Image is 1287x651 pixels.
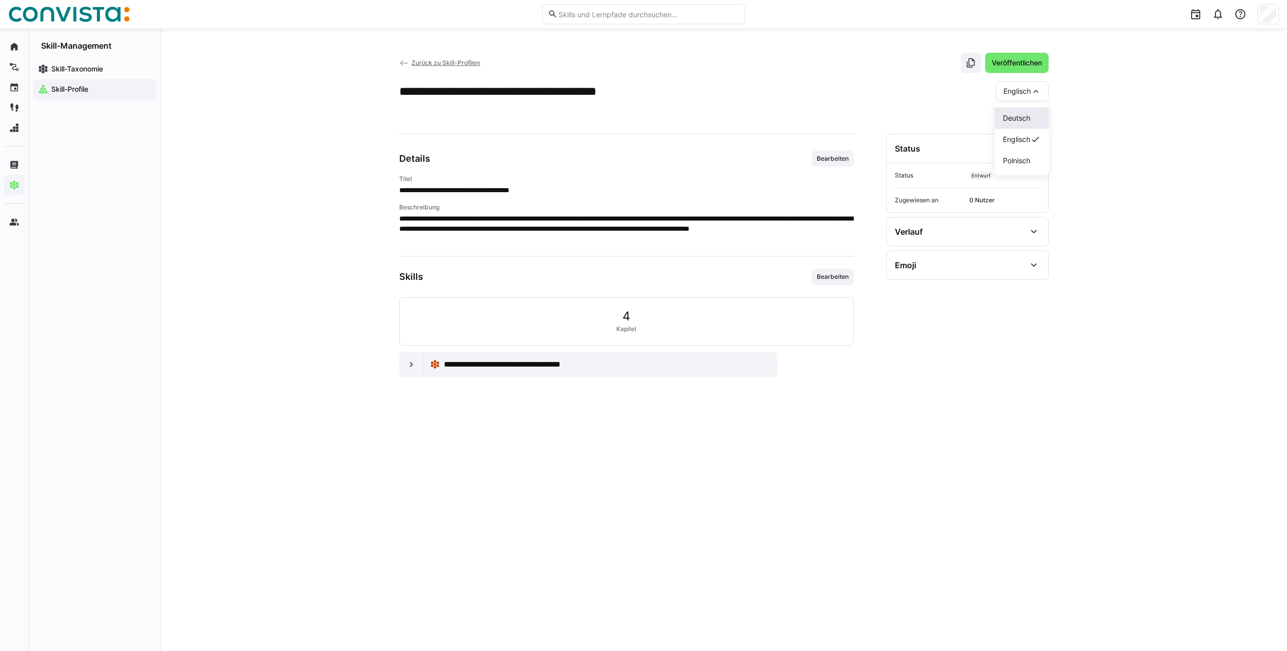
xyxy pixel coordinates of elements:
h4: Titel [399,175,854,183]
span: Kapitel [616,325,636,333]
h3: Details [399,153,430,164]
span: Status [895,171,965,179]
div: Emoji [895,260,916,270]
span: 4 [622,310,630,323]
div: Verlauf [895,227,923,237]
div: Status [895,143,920,154]
span: Veröffentlichen [990,58,1043,68]
span: Zugewiesen an [895,196,965,204]
span: Deutsch [1003,113,1030,123]
span: 0 Nutzer [969,196,1040,204]
span: Bearbeiten [816,273,850,281]
input: Skills und Lernpfade durchsuchen… [558,10,739,19]
span: Englisch [1003,86,1031,96]
button: Bearbeiten [812,151,854,167]
button: Bearbeiten [812,269,854,285]
span: Zurück zu Skill-Profilen [411,59,480,66]
h4: Beschreibung [399,203,854,211]
span: Entwurf [971,172,991,178]
button: Veröffentlichen [985,53,1049,73]
span: Englisch [1003,134,1030,144]
a: Zurück zu Skill-Profilen [399,59,480,66]
span: Polnisch [1003,156,1030,166]
span: Bearbeiten [816,155,850,163]
h3: Skills [399,271,423,282]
